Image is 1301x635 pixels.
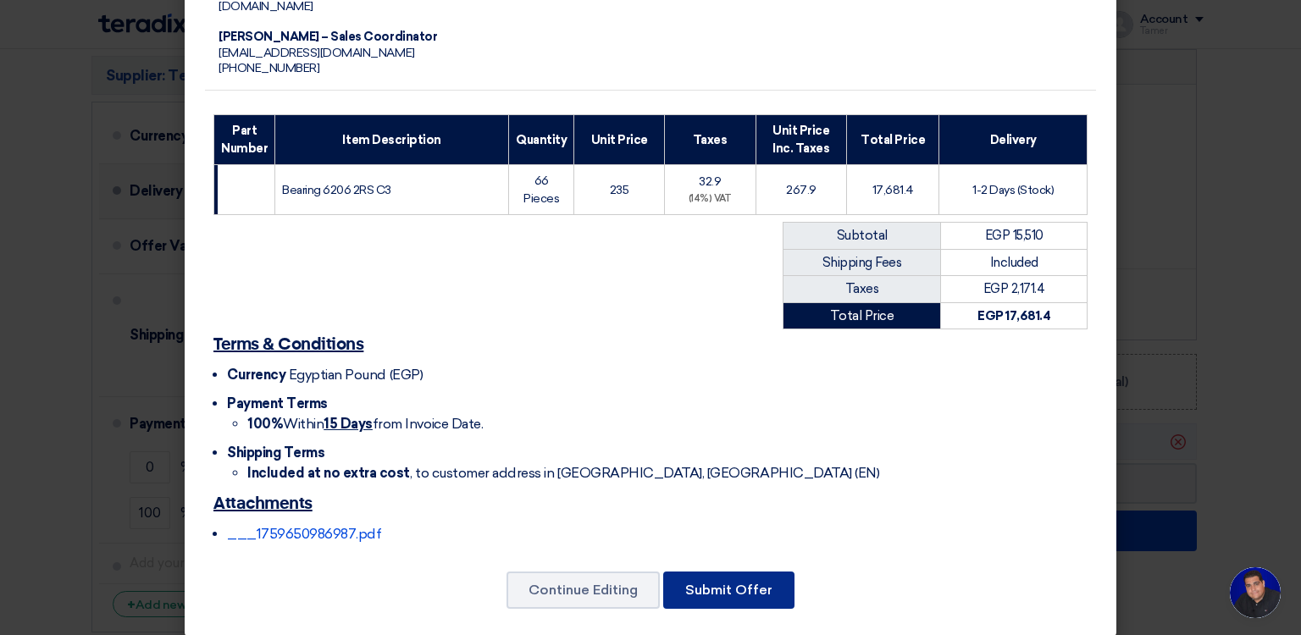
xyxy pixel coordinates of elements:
[1230,567,1281,618] div: Open chat
[247,416,283,432] strong: 100%
[509,115,574,165] th: Quantity
[574,115,665,165] th: Unit Price
[219,30,544,45] div: [PERSON_NAME] – Sales Coordinator
[672,192,749,207] div: (14%) VAT
[213,336,363,353] u: Terms & Conditions
[786,183,817,197] span: 267.9
[219,46,415,60] span: [EMAIL_ADDRESS][DOMAIN_NAME]
[227,395,328,411] span: Payment Terms
[610,183,629,197] span: 235
[783,249,941,276] td: Shipping Fees
[977,308,1050,323] strong: EGP 17,681.4
[289,367,423,383] span: Egyptian Pound (EGP)
[282,183,391,197] span: Bearing 6206 2RS C3
[247,416,483,432] span: Within from Invoice Date.
[227,444,324,461] span: Shipping Terms
[941,223,1088,250] td: EGP 15,510
[213,495,313,512] u: Attachments
[972,183,1054,197] span: 1-2 Days (Stock)
[663,571,794,609] button: Submit Offer
[247,463,1088,483] li: , to customer address in [GEOGRAPHIC_DATA], [GEOGRAPHIC_DATA] (EN)
[275,115,509,165] th: Item Description
[783,276,941,303] td: Taxes
[247,465,410,481] strong: Included at no extra cost
[214,115,275,165] th: Part Number
[783,223,941,250] td: Subtotal
[756,115,847,165] th: Unit Price Inc. Taxes
[699,174,721,189] span: 32.9
[939,115,1088,165] th: Delivery
[523,174,559,206] span: 66 Pieces
[847,115,939,165] th: Total Price
[227,526,381,542] a: ___1759650986987.pdf
[324,416,373,432] u: 15 Days
[990,255,1038,270] span: Included
[983,281,1045,296] span: EGP 2,171.4
[507,571,660,609] button: Continue Editing
[219,61,319,75] span: [PHONE_NUMBER]
[664,115,756,165] th: Taxes
[872,183,914,197] span: 17,681.4
[783,302,941,329] td: Total Price
[227,367,285,383] span: Currency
